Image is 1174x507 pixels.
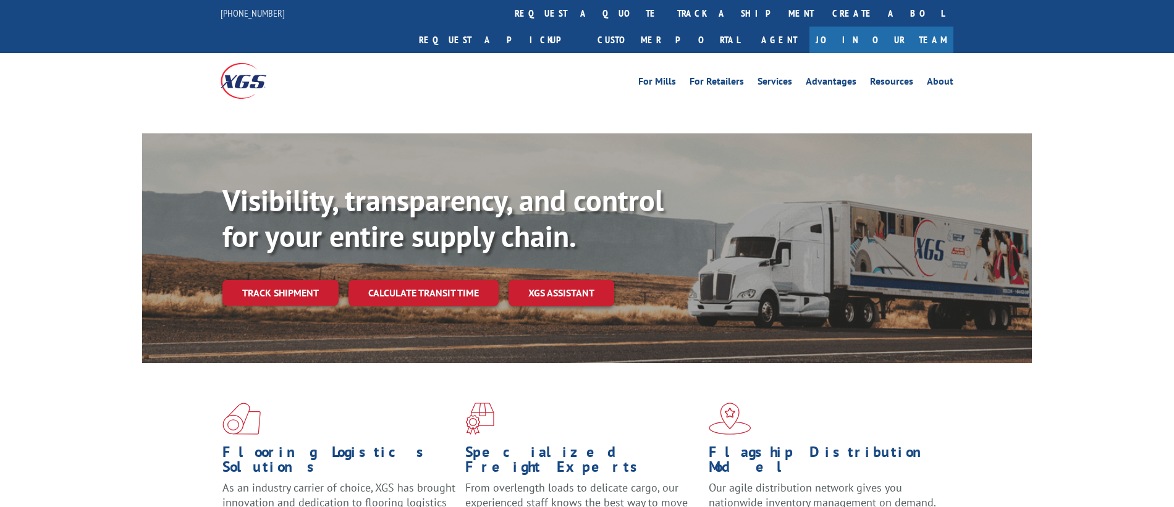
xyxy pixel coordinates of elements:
a: About [927,77,953,90]
a: Track shipment [222,280,339,306]
img: xgs-icon-flagship-distribution-model-red [709,403,751,435]
a: Customer Portal [588,27,749,53]
h1: Specialized Freight Experts [465,445,699,480]
a: [PHONE_NUMBER] [221,7,285,19]
a: For Retailers [690,77,744,90]
a: Advantages [806,77,856,90]
h1: Flooring Logistics Solutions [222,445,456,480]
a: Join Our Team [809,27,953,53]
img: xgs-icon-focused-on-flooring-red [465,403,494,435]
a: XGS ASSISTANT [509,280,614,306]
a: Services [758,77,792,90]
a: Resources [870,77,913,90]
b: Visibility, transparency, and control for your entire supply chain. [222,181,664,255]
a: Calculate transit time [348,280,499,306]
img: xgs-icon-total-supply-chain-intelligence-red [222,403,261,435]
a: Request a pickup [410,27,588,53]
a: For Mills [638,77,676,90]
h1: Flagship Distribution Model [709,445,942,480]
a: Agent [749,27,809,53]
